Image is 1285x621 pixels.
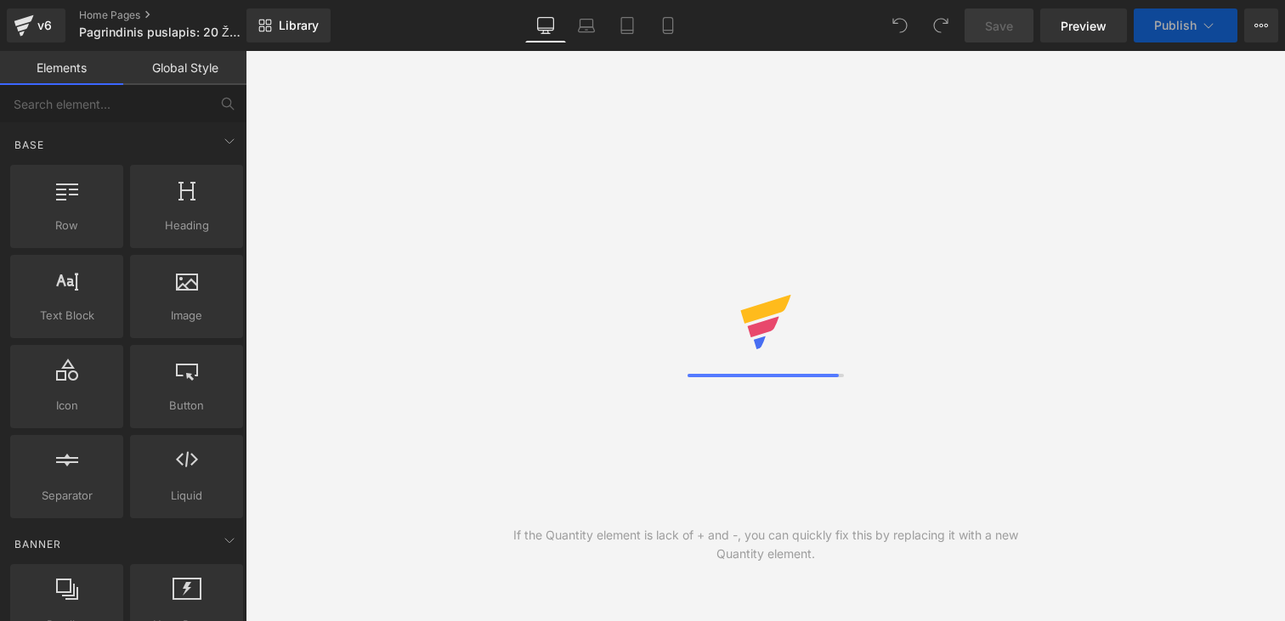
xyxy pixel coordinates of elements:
a: Global Style [123,51,246,85]
span: Banner [13,536,63,552]
div: If the Quantity element is lack of + and -, you can quickly fix this by replacing it with a new Q... [506,526,1026,563]
a: Laptop [566,8,607,42]
button: Undo [883,8,917,42]
span: Library [279,18,319,33]
button: More [1244,8,1278,42]
span: Separator [15,487,118,505]
span: Row [15,217,118,234]
a: Home Pages [79,8,275,22]
button: Redo [924,8,958,42]
a: Tablet [607,8,648,42]
span: Liquid [135,487,238,505]
span: Preview [1061,17,1107,35]
a: Preview [1040,8,1127,42]
span: Pagrindinis puslapis: 20 Žingsnių: Kaip įsigyti butą [GEOGRAPHIC_DATA]? 🇱🇹 [79,25,242,39]
span: Base [13,137,46,153]
a: v6 [7,8,65,42]
span: Image [135,307,238,325]
span: Button [135,397,238,415]
a: New Library [246,8,331,42]
span: Icon [15,397,118,415]
span: Publish [1154,19,1197,32]
span: Save [985,17,1013,35]
button: Publish [1134,8,1237,42]
span: Heading [135,217,238,234]
div: v6 [34,14,55,37]
span: Text Block [15,307,118,325]
a: Desktop [525,8,566,42]
a: Mobile [648,8,688,42]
